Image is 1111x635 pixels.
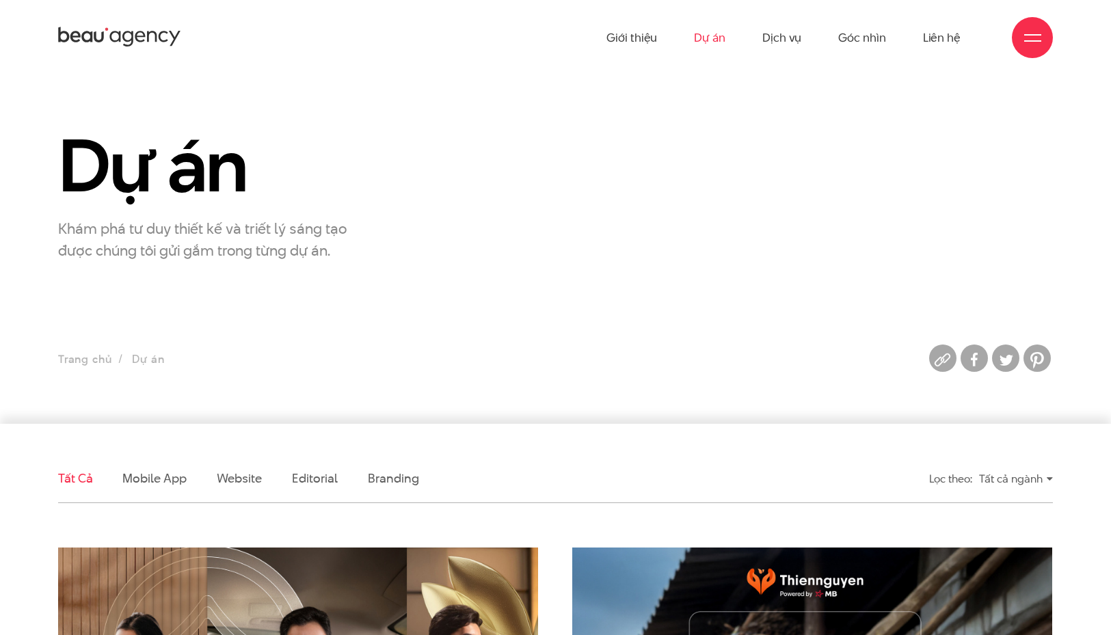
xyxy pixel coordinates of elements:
[58,217,367,261] p: Khám phá tư duy thiết kế và triết lý sáng tạo được chúng tôi gửi gắm trong từng dự án.
[292,470,338,487] a: Editorial
[58,470,92,487] a: Tất cả
[217,470,262,487] a: Website
[122,470,186,487] a: Mobile app
[979,467,1053,491] div: Tất cả ngành
[929,467,972,491] div: Lọc theo:
[58,126,367,205] h1: Dự án
[58,351,111,367] a: Trang chủ
[368,470,418,487] a: Branding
